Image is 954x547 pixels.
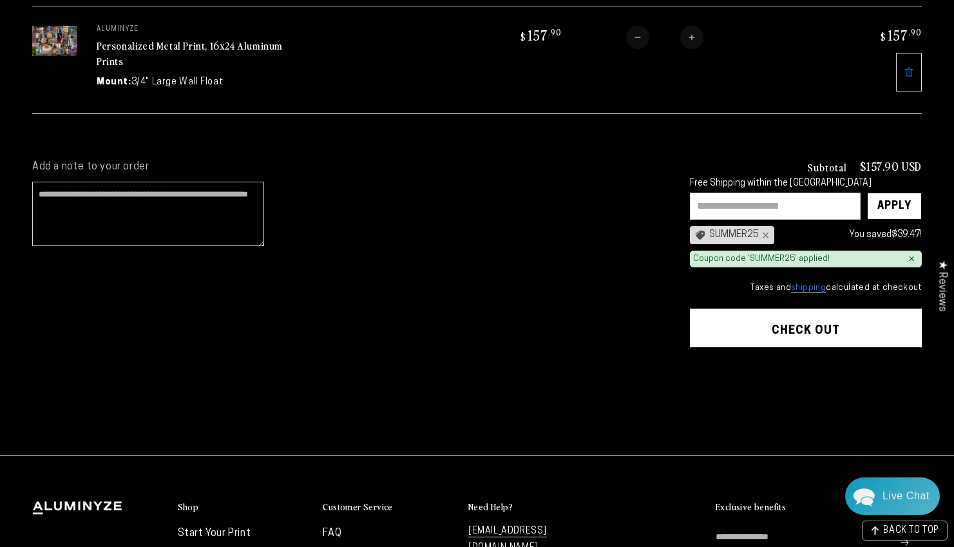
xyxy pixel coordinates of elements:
div: Click to open Judge.me floating reviews tab [930,250,954,321]
h2: Exclusive benefits [716,501,786,513]
span: $39.47 [892,230,920,240]
sup: .90 [908,26,922,37]
button: Check out [690,309,922,347]
bdi: 157 [879,26,922,44]
a: Remove 16"x24" Rectangle White Glossy Aluminyzed Photo [896,53,922,91]
a: Start Your Print [178,528,251,539]
h3: Subtotal [807,162,847,172]
summary: Customer Service [323,501,455,513]
bdi: 157 [519,26,562,44]
summary: Exclusive benefits [716,501,922,513]
h2: Need Help? [468,501,513,513]
img: 16"x24" Rectangle White Glossy Aluminyzed Photo [32,26,77,56]
h2: Customer Service [323,501,392,513]
small: Taxes and calculated at checkout [690,282,922,294]
span: $ [520,30,526,43]
dd: 3/4" Large Wall Float [131,75,224,89]
iframe: PayPal-paypal [690,372,922,407]
span: BACK TO TOP [883,526,939,535]
div: SUMMER25 [690,226,774,244]
div: Free Shipping within the [GEOGRAPHIC_DATA] [690,178,922,189]
div: You saved ! [781,227,922,243]
div: Contact Us Directly [882,477,930,515]
p: $157.90 USD [860,160,922,172]
h2: Shop [178,501,199,513]
div: Coupon code 'SUMMER25' applied! [693,254,830,265]
summary: Need Help? [468,501,601,513]
a: FAQ [323,528,341,539]
p: aluminyze [97,26,290,34]
summary: Shop [178,501,310,513]
div: × [908,254,915,264]
div: Apply [877,193,911,219]
div: Chat widget toggle [845,477,940,515]
dt: Mount: [97,75,131,89]
span: $ [881,30,886,43]
label: Add a note to your order [32,160,664,174]
a: Personalized Metal Print, 16x24 Aluminum Prints [97,38,283,69]
a: shipping [791,283,826,293]
sup: .90 [548,26,562,37]
input: Quantity for Personalized Metal Print, 16x24 Aluminum Prints [649,26,680,49]
div: × [759,230,769,240]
